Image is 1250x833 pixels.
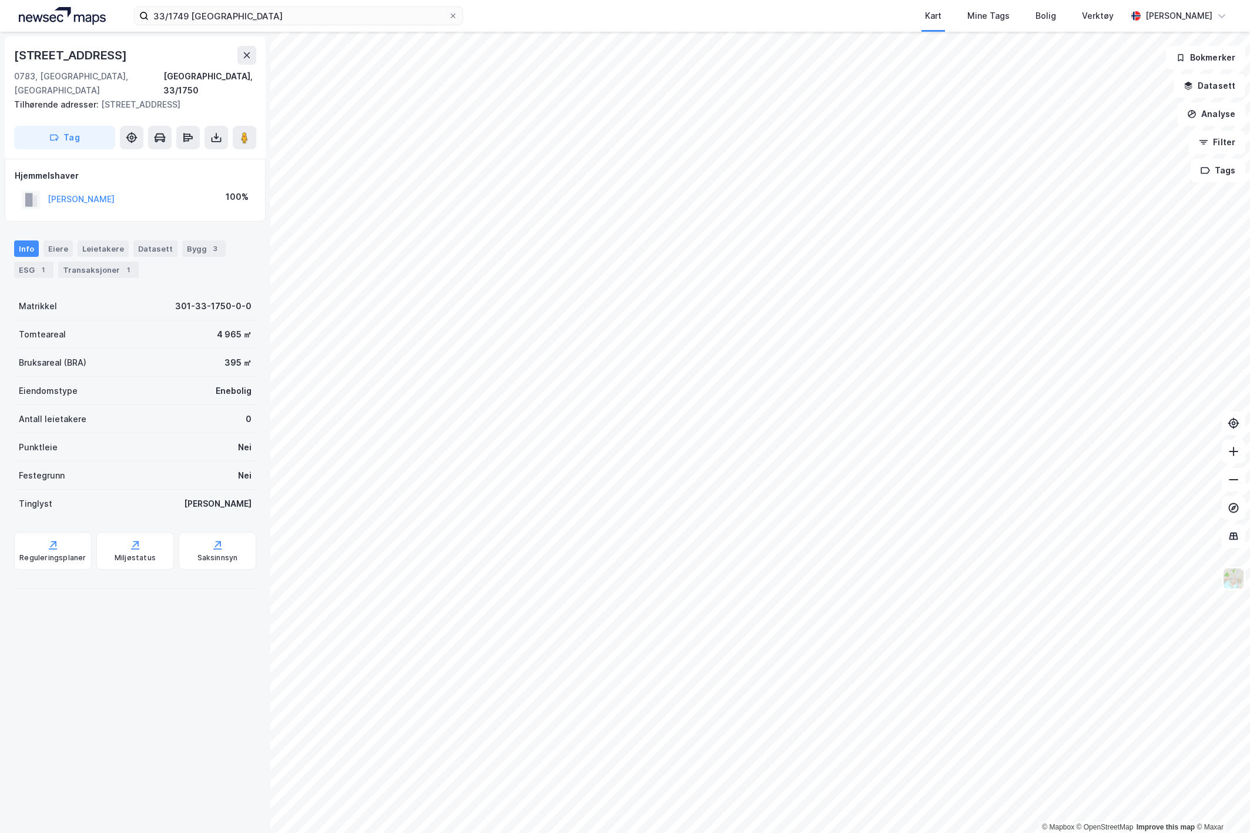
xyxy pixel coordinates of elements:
[115,553,156,563] div: Miljøstatus
[238,440,252,454] div: Nei
[1177,102,1245,126] button: Analyse
[967,9,1010,23] div: Mine Tags
[19,356,86,370] div: Bruksareal (BRA)
[1035,9,1056,23] div: Bolig
[1166,46,1245,69] button: Bokmerker
[14,69,163,98] div: 0783, [GEOGRAPHIC_DATA], [GEOGRAPHIC_DATA]
[238,469,252,483] div: Nei
[216,384,252,398] div: Enebolig
[19,384,78,398] div: Eiendomstype
[209,243,221,255] div: 3
[19,299,57,313] div: Matrikkel
[14,99,101,109] span: Tilhørende adresser:
[78,240,129,257] div: Leietakere
[182,240,226,257] div: Bygg
[14,98,247,112] div: [STREET_ADDRESS]
[19,440,58,454] div: Punktleie
[37,264,49,276] div: 1
[1191,159,1245,182] button: Tags
[14,240,39,257] div: Info
[197,553,238,563] div: Saksinnsyn
[217,327,252,342] div: 4 965 ㎡
[19,7,106,25] img: logo.a4113a55bc3d86da70a041830d287a7e.svg
[15,169,256,183] div: Hjemmelshaver
[14,46,129,65] div: [STREET_ADDRESS]
[1042,823,1074,831] a: Mapbox
[1222,567,1245,590] img: Z
[1137,823,1195,831] a: Improve this map
[1077,823,1134,831] a: OpenStreetMap
[246,412,252,426] div: 0
[133,240,177,257] div: Datasett
[175,299,252,313] div: 301-33-1750-0-0
[226,190,249,204] div: 100%
[19,327,66,342] div: Tomteareal
[122,264,134,276] div: 1
[1189,131,1245,154] button: Filter
[163,69,256,98] div: [GEOGRAPHIC_DATA], 33/1750
[224,356,252,370] div: 395 ㎡
[1174,74,1245,98] button: Datasett
[925,9,941,23] div: Kart
[1191,777,1250,833] div: Kontrollprogram for chat
[19,412,86,426] div: Antall leietakere
[1145,9,1212,23] div: [PERSON_NAME]
[43,240,73,257] div: Eiere
[149,7,448,25] input: Søk på adresse, matrikkel, gårdeiere, leietakere eller personer
[19,553,86,563] div: Reguleringsplaner
[19,497,52,511] div: Tinglyst
[58,262,139,278] div: Transaksjoner
[19,469,65,483] div: Festegrunn
[1191,777,1250,833] iframe: Chat Widget
[14,262,53,278] div: ESG
[1082,9,1114,23] div: Verktøy
[14,126,115,149] button: Tag
[184,497,252,511] div: [PERSON_NAME]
